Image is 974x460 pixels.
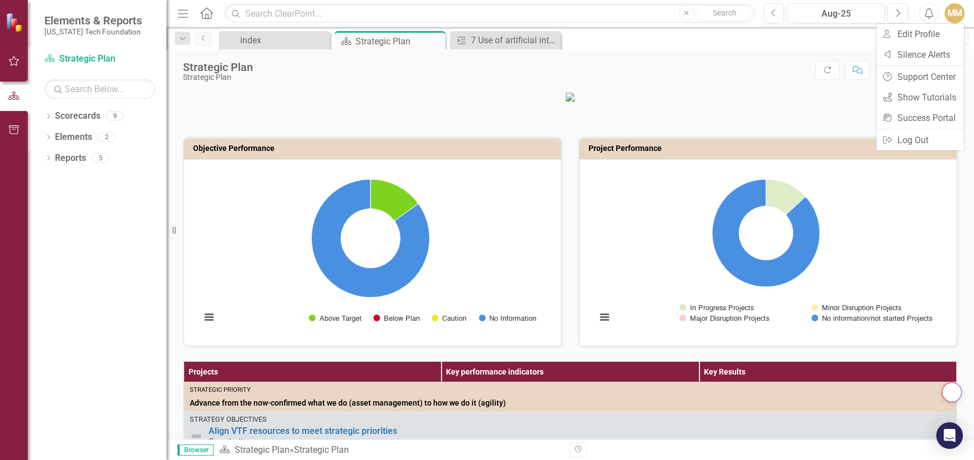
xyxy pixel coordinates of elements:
a: Align VTF resources to meet strategic priorities [209,426,951,436]
text: No information/not started Projects [822,315,932,323]
a: index [222,33,327,47]
div: Chart. Highcharts interactive chart. [591,168,945,335]
span: Elements & Reports [44,14,142,27]
a: Strategic Plan [235,444,290,455]
img: Not Defined [190,429,203,443]
span: Browser [177,444,214,456]
a: Elements [55,131,92,144]
div: Strategy Objectives [190,416,951,423]
button: Show Above Target [309,314,361,322]
a: Strategic Plan [44,53,155,65]
a: 7 Use of artificial intelligence tools [453,33,558,47]
a: Reports [55,152,86,165]
div: Strategic Priority [190,386,951,395]
div: Strategic Plan [183,73,253,82]
a: Show Tutorials [876,87,964,108]
button: Search [697,6,753,21]
path: In Progress Projects, 10. [766,179,805,214]
button: Show Caution [432,314,466,322]
div: Aug-25 [791,7,881,21]
div: index [240,33,327,47]
span: Organization [209,437,251,446]
path: No information/not started Projects, 66. [712,179,820,287]
button: MM [945,3,965,23]
div: Strategic Plan [294,444,349,455]
div: Chart. Highcharts interactive chart. [195,168,550,335]
a: Scorecards [55,110,100,123]
small: [US_STATE] Tech Foundation [44,27,142,36]
a: Edit Profile [876,24,964,44]
img: VTF_logo_500%20(13).png [566,93,575,102]
div: Strategic Plan [183,61,253,73]
button: Show In Progress Projects [679,304,754,312]
button: Show Minor Disruption Projects [811,304,901,312]
input: Search ClearPoint... [225,4,755,23]
button: View chart menu, Chart [597,310,612,325]
div: » [219,444,562,457]
button: Show No Information [479,314,536,322]
button: Show Below Plan [373,314,419,322]
path: No Information, 17. [312,179,430,297]
input: Search Below... [44,79,155,99]
div: 7 Use of artificial intelligence tools [471,33,558,47]
h3: Project Performance [589,144,951,153]
div: 5 [92,153,109,163]
h3: Objective Performance [193,144,556,153]
div: Strategic Plan [356,34,443,48]
span: Search [713,8,737,17]
svg: Interactive chart [591,168,941,335]
a: Log Out [876,130,964,150]
img: ClearPoint Strategy [6,13,25,32]
button: View chart menu, Chart [201,310,217,325]
path: Above Target, 3. [371,179,418,220]
path: Caution, 0. [394,204,418,221]
svg: Interactive chart [195,168,546,335]
div: 9 [106,112,124,121]
div: 2 [98,133,115,142]
button: Show Major Disruption Projects [679,314,769,322]
span: Advance from the now-confirmed what we do (asset management) to how we do it (agility) [190,397,951,408]
button: Aug-25 [787,3,885,23]
a: Silence Alerts [876,44,964,65]
a: Success Portal [876,108,964,128]
path: Major Disruption Projects, 0. [786,197,806,215]
button: Show No information/not started Projects [811,314,931,322]
text: Minor Disruption Projects [822,305,901,312]
a: Support Center [876,67,964,87]
div: Open Intercom Messenger [936,422,963,449]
